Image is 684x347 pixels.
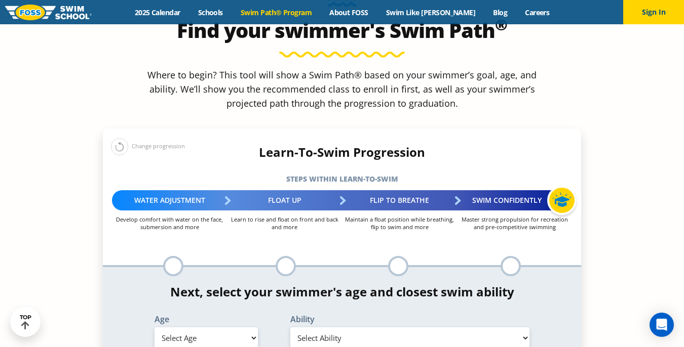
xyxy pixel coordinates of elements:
[232,8,320,17] a: Swim Path® Program
[5,5,92,20] img: FOSS Swim School Logo
[484,8,516,17] a: Blog
[103,285,581,299] h4: Next, select your swimmer's age and closest swim ability
[457,215,572,231] p: Master strong propulsion for recreation and pre-competitive swimming
[112,190,227,210] div: Water Adjustment
[290,315,529,323] label: Ability
[143,68,541,110] p: Where to begin? This tool will show a Swim Path® based on your swimmer’s goal, age, and ability. ...
[342,215,457,231] p: Maintain a float position while breathing, flip to swim and more
[20,314,31,330] div: TOP
[189,8,232,17] a: Schools
[227,215,342,231] p: Learn to rise and float on front and back and more
[103,18,581,42] h2: Find your swimmer's Swim Path
[155,315,258,323] label: Age
[650,313,674,337] div: Open Intercom Messenger
[342,190,457,210] div: Flip to Breathe
[321,8,377,17] a: About FOSS
[377,8,484,17] a: Swim Like [PERSON_NAME]
[111,138,185,155] div: Change progression
[457,190,572,210] div: Swim Confidently
[103,145,581,159] h4: Learn-To-Swim Progression
[516,8,558,17] a: Careers
[495,14,507,35] sup: ®
[227,190,342,210] div: Float Up
[103,172,581,186] h5: Steps within Learn-to-Swim
[126,8,189,17] a: 2025 Calendar
[112,215,227,231] p: Develop comfort with water on the face, submersion and more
